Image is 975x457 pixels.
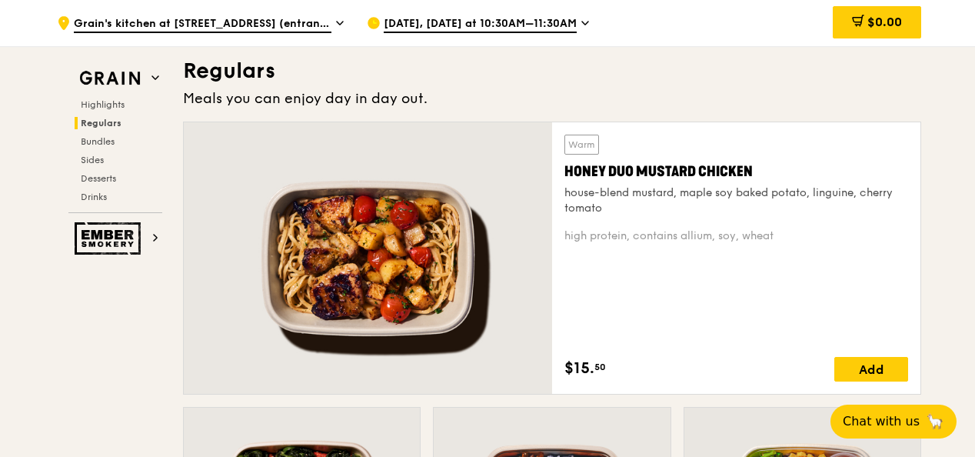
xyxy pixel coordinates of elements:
[183,88,921,109] div: Meals you can enjoy day in day out.
[81,173,116,184] span: Desserts
[834,357,908,382] div: Add
[594,361,606,373] span: 50
[564,135,599,155] div: Warm
[81,192,107,202] span: Drinks
[74,16,331,33] span: Grain's kitchen at [STREET_ADDRESS] (entrance along [PERSON_NAME][GEOGRAPHIC_DATA])
[564,185,908,216] div: house-blend mustard, maple soy baked potato, linguine, cherry tomato
[81,99,125,110] span: Highlights
[81,136,115,147] span: Bundles
[843,412,920,431] span: Chat with us
[183,57,921,85] h3: Regulars
[564,228,908,244] div: high protein, contains allium, soy, wheat
[830,405,957,439] button: Chat with us🦙
[75,65,145,92] img: Grain web logo
[867,15,902,29] span: $0.00
[81,118,121,128] span: Regulars
[81,155,104,165] span: Sides
[564,357,594,380] span: $15.
[75,222,145,255] img: Ember Smokery web logo
[384,16,577,33] span: [DATE], [DATE] at 10:30AM–11:30AM
[926,412,944,431] span: 🦙
[564,161,908,182] div: Honey Duo Mustard Chicken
